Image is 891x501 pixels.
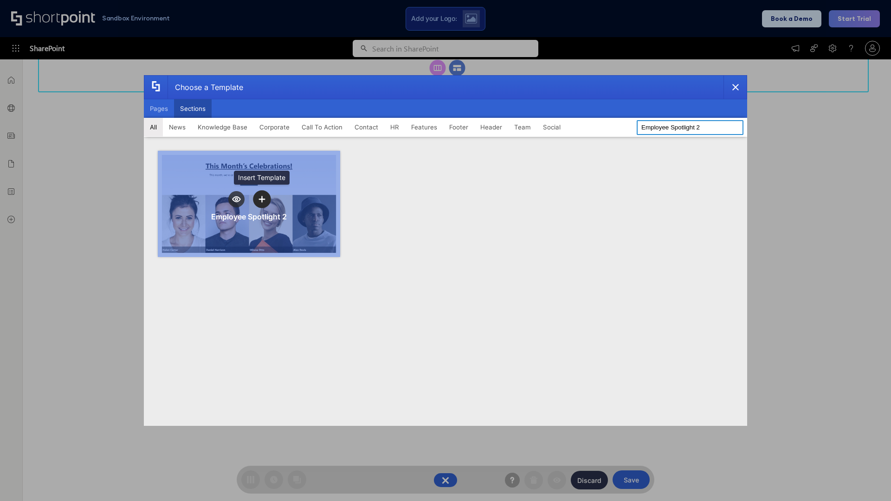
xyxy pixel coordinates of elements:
iframe: Chat Widget [724,393,891,501]
button: Corporate [253,118,296,136]
button: All [144,118,163,136]
button: Header [474,118,508,136]
button: Social [537,118,567,136]
button: Knowledge Base [192,118,253,136]
button: Pages [144,99,174,118]
div: Employee Spotlight 2 [211,212,287,221]
button: Team [508,118,537,136]
div: Choose a Template [168,76,243,99]
button: Footer [443,118,474,136]
button: Call To Action [296,118,349,136]
button: Sections [174,99,212,118]
input: Search [637,120,743,135]
button: News [163,118,192,136]
button: Features [405,118,443,136]
button: HR [384,118,405,136]
button: Contact [349,118,384,136]
div: template selector [144,75,747,426]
